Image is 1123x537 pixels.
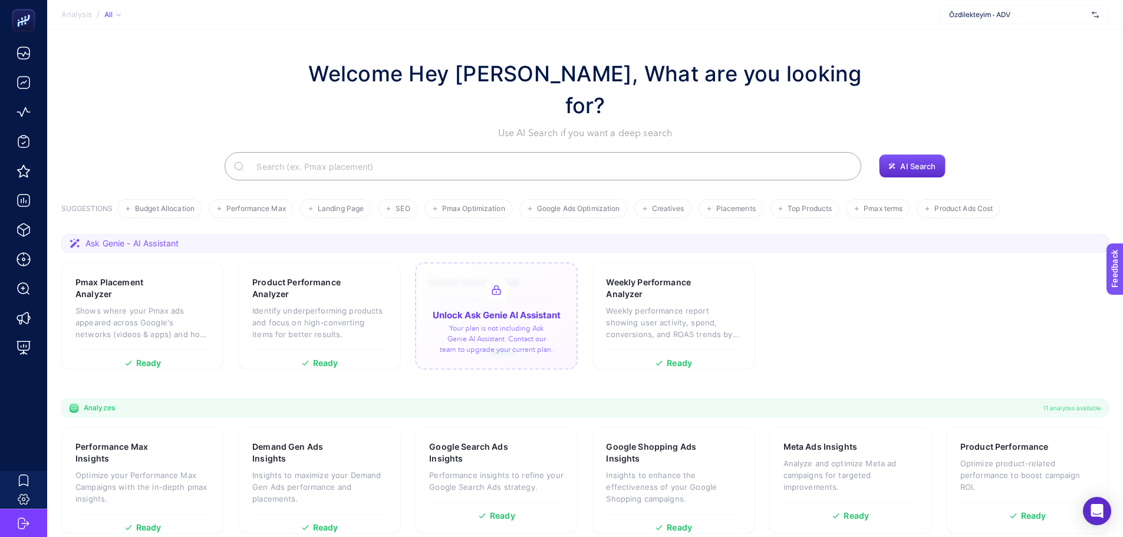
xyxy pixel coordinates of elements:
[606,469,740,505] p: Insights to enhance the effectiveness of your Google Shopping campaigns.
[238,262,401,370] a: Product Performance AnalyzerIdentify underperforming products and focus on high-converting items ...
[75,276,173,300] h3: Pmax Placement Analyzer
[879,154,945,178] button: AI Search
[440,323,553,355] p: Your plan is not including Ask Genie AI Assistant. Contact our team to upgrade your current plan.
[960,457,1095,493] p: Optimize product-related performance to boost campaign ROI.
[960,441,1049,453] h3: Product Performance
[252,469,387,505] p: Insights to maximize your Demand Gen Ads performance and placements.
[1092,9,1099,21] img: svg%3e
[252,305,387,340] p: Identify underperforming products and focus on high-converting items for better results.
[716,205,756,213] span: Placements
[252,441,350,464] h3: Demand Gen Ads Insights
[667,359,692,367] span: Ready
[297,58,874,121] h1: Welcome Hey [PERSON_NAME], What are you looking for?
[667,523,692,532] span: Ready
[75,469,210,505] p: Optimize your Performance Max Campaigns with the in-depth pmax insights.
[61,10,92,19] span: Analysis
[135,205,195,213] span: Budget Allocation
[433,310,561,321] span: Unlock Ask Genie AI Assistant
[537,205,620,213] span: Google Ads Optimization
[592,262,755,370] a: Weekly Performance AnalyzerWeekly performance report showing user activity, spend, conversions, a...
[606,276,704,300] h3: Weekly Performance Analyzer
[1043,403,1101,413] span: 11 analyzes available
[652,205,684,213] span: Creatives
[61,427,224,534] a: Performance Max InsightsOptimize your Performance Max Campaigns with the in-depth pmax insights.R...
[84,403,115,413] span: Analyzes
[85,238,179,249] span: Ask Genie - AI Assistant
[136,523,162,532] span: Ready
[396,205,410,213] span: SEO
[949,10,1087,19] span: Özdilekteyim - ADV
[783,441,857,453] h3: Meta Ads Insights
[7,4,45,13] span: Feedback
[313,523,338,532] span: Ready
[97,9,100,19] span: /
[313,359,338,367] span: Ready
[606,441,705,464] h3: Google Shopping Ads Insights
[226,205,286,213] span: Performance Max
[900,162,936,171] span: AI Search
[1021,512,1046,520] span: Ready
[864,205,903,213] span: Pmax terms
[788,205,832,213] span: Top Products
[415,427,578,534] a: Google Search Ads InsightsPerformance insights to refine your Google Search Ads strategy.Ready
[75,305,210,340] p: Shows where your Pmax ads appeared across Google's networks (videos & apps) and how each placemen...
[592,427,755,534] a: Google Shopping Ads InsightsInsights to enhance the effectiveness of your Google Shopping campaig...
[844,512,869,520] span: Ready
[75,441,173,464] h3: Performance Max Insights
[104,10,121,19] div: All
[1083,497,1111,525] div: Open Intercom Messenger
[769,427,932,534] a: Meta Ads InsightsAnalyze and optimize Meta ad campaigns for targeted improvements.Ready
[946,427,1109,534] a: Product PerformanceOptimize product-related performance to boost campaign ROI.Ready
[934,205,993,213] span: Product Ads Cost
[238,427,401,534] a: Demand Gen Ads InsightsInsights to maximize your Demand Gen Ads performance and placements.Ready
[297,126,874,140] p: Use AI Search if you want a deep search
[252,276,351,300] h3: Product Performance Analyzer
[61,262,224,370] a: Pmax Placement AnalyzerShows where your Pmax ads appeared across Google's networks (videos & apps...
[136,359,162,367] span: Ready
[783,457,918,493] p: Analyze and optimize Meta ad campaigns for targeted improvements.
[61,204,113,218] h3: SUGGESTIONS
[429,441,527,464] h3: Google Search Ads Insights
[247,150,852,183] input: Search
[415,262,578,370] a: Search Term AnalyzerEvaluate search terms with their targeted keywordsReadyUnlock Ask Genie AI As...
[490,512,515,520] span: Ready
[318,205,364,213] span: Landing Page
[442,205,505,213] span: Pmax Optimization
[429,469,564,493] p: Performance insights to refine your Google Search Ads strategy.
[606,305,740,340] p: Weekly performance report showing user activity, spend, conversions, and ROAS trends by week.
